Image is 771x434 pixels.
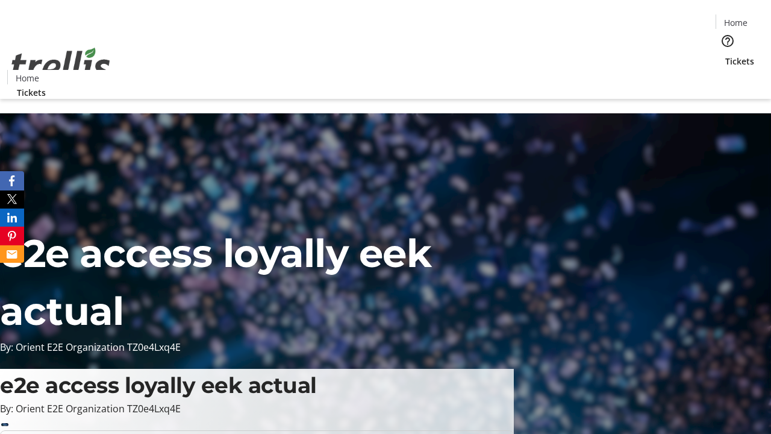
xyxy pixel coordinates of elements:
button: Cart [716,68,740,92]
a: Home [8,72,46,84]
span: Tickets [17,86,46,99]
button: Help [716,29,740,53]
span: Home [724,16,748,29]
span: Tickets [725,55,754,68]
a: Tickets [7,86,55,99]
a: Tickets [716,55,764,68]
img: Orient E2E Organization TZ0e4Lxq4E's Logo [7,34,114,95]
a: Home [716,16,755,29]
span: Home [16,72,39,84]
